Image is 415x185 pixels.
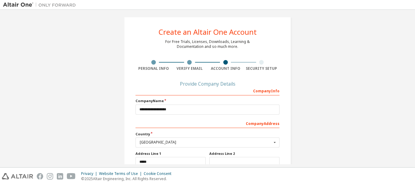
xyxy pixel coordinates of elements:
[159,28,257,36] div: Create an Altair One Account
[47,173,53,180] img: instagram.svg
[135,132,280,137] label: Country
[37,173,43,180] img: facebook.svg
[135,82,280,86] div: Provide Company Details
[209,151,280,156] label: Address Line 2
[144,171,175,176] div: Cookie Consent
[81,176,175,181] p: © 2025 Altair Engineering, Inc. All Rights Reserved.
[135,66,172,71] div: Personal Info
[165,39,250,49] div: For Free Trials, Licenses, Downloads, Learning & Documentation and so much more.
[3,2,79,8] img: Altair One
[135,118,280,128] div: Company Address
[67,173,76,180] img: youtube.svg
[57,173,63,180] img: linkedin.svg
[172,66,208,71] div: Verify Email
[135,151,206,156] label: Address Line 1
[244,66,280,71] div: Security Setup
[81,171,99,176] div: Privacy
[140,141,272,144] div: [GEOGRAPHIC_DATA]
[207,66,244,71] div: Account Info
[99,171,144,176] div: Website Terms of Use
[2,173,33,180] img: altair_logo.svg
[135,98,280,103] label: Company Name
[135,86,280,95] div: Company Info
